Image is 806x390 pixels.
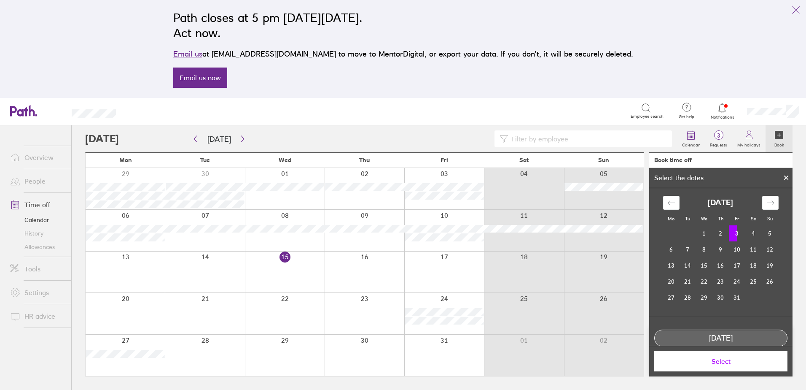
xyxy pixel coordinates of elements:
[519,157,529,163] span: Sat
[709,102,736,120] a: Notifications
[766,125,793,152] a: Book
[668,216,674,222] small: Mo
[712,274,729,290] td: Thursday, October 23, 2025
[673,114,700,119] span: Get help
[654,351,787,371] button: Select
[3,260,71,277] a: Tools
[677,125,705,152] a: Calendar
[709,115,736,120] span: Notifications
[718,216,723,222] small: Th
[712,225,729,241] td: Thursday, October 2, 2025
[173,48,633,60] p: at [EMAIL_ADDRESS][DOMAIN_NAME] to move to MentorDigital, or export your data. If you don’t, it w...
[680,241,696,257] td: Tuesday, October 7, 2025
[173,68,227,88] a: Email us now
[729,290,745,306] td: Friday, October 31, 2025
[3,284,71,301] a: Settings
[762,241,778,257] td: Sunday, October 12, 2025
[732,125,766,152] a: My holidays
[677,140,705,148] label: Calendar
[173,49,202,58] a: Email us
[680,257,696,274] td: Tuesday, October 14, 2025
[696,274,712,290] td: Wednesday, October 22, 2025
[701,216,707,222] small: We
[712,290,729,306] td: Thursday, October 30, 2025
[173,10,633,41] h2: Path closes at 5 pm [DATE][DATE]. Act now.
[631,114,664,119] span: Employee search
[708,198,733,207] strong: [DATE]
[696,225,712,241] td: Wednesday, October 1, 2025
[3,227,71,240] a: History
[767,216,773,222] small: Su
[685,216,690,222] small: Tu
[762,225,778,241] td: Sunday, October 5, 2025
[745,274,762,290] td: Saturday, October 25, 2025
[663,274,680,290] td: Monday, October 20, 2025
[735,216,739,222] small: Fr
[762,274,778,290] td: Sunday, October 26, 2025
[201,132,238,146] button: [DATE]
[3,308,71,325] a: HR advice
[441,157,448,163] span: Fri
[119,157,132,163] span: Mon
[359,157,370,163] span: Thu
[712,257,729,274] td: Thursday, October 16, 2025
[705,140,732,148] label: Requests
[598,157,609,163] span: Sun
[769,140,789,148] label: Book
[745,225,762,241] td: Saturday, October 4, 2025
[696,241,712,257] td: Wednesday, October 8, 2025
[705,125,732,152] a: 3Requests
[729,225,745,241] td: Selected. Friday, October 3, 2025
[762,196,779,210] div: Move forward to switch to the next month.
[663,241,680,257] td: Monday, October 6, 2025
[654,188,788,316] div: Calendar
[729,241,745,257] td: Friday, October 10, 2025
[680,274,696,290] td: Tuesday, October 21, 2025
[745,241,762,257] td: Saturday, October 11, 2025
[660,357,782,365] span: Select
[696,290,712,306] td: Wednesday, October 29, 2025
[663,257,680,274] td: Monday, October 13, 2025
[729,274,745,290] td: Friday, October 24, 2025
[649,174,709,181] div: Select the dates
[200,157,210,163] span: Tue
[732,140,766,148] label: My holidays
[696,257,712,274] td: Wednesday, October 15, 2025
[3,173,71,190] a: People
[139,107,160,114] div: Search
[3,196,71,213] a: Time off
[745,257,762,274] td: Saturday, October 18, 2025
[762,257,778,274] td: Sunday, October 19, 2025
[663,196,680,210] div: Move backward to switch to the previous month.
[3,240,71,254] a: Allowances
[508,131,667,147] input: Filter by employee
[3,149,71,166] a: Overview
[751,216,756,222] small: Sa
[3,213,71,227] a: Calendar
[654,157,692,163] div: Book time off
[729,257,745,274] td: Friday, October 17, 2025
[663,290,680,306] td: Monday, October 27, 2025
[705,132,732,139] span: 3
[680,290,696,306] td: Tuesday, October 28, 2025
[279,157,291,163] span: Wed
[712,241,729,257] td: Thursday, October 9, 2025
[655,334,787,343] div: [DATE]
